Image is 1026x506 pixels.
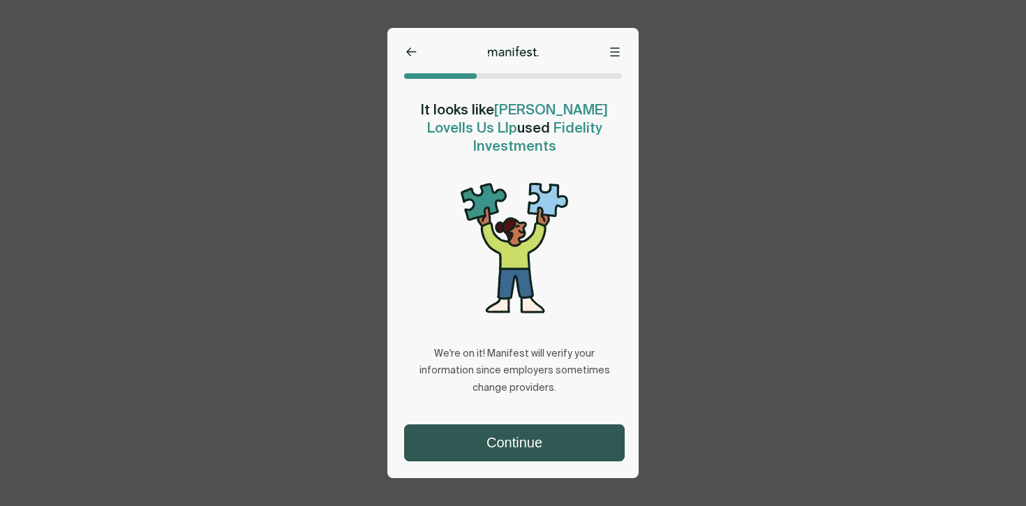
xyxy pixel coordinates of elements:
span: [PERSON_NAME] Lovells Us Llp [427,101,609,137]
img: provider-search-vector [461,183,568,313]
button: Continue [405,425,624,461]
p: We're on it! Manifest will verify your information since employers sometimes change providers. [404,345,625,397]
span: Fidelity Investments [473,119,602,155]
h2: It looks like used [404,101,625,155]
